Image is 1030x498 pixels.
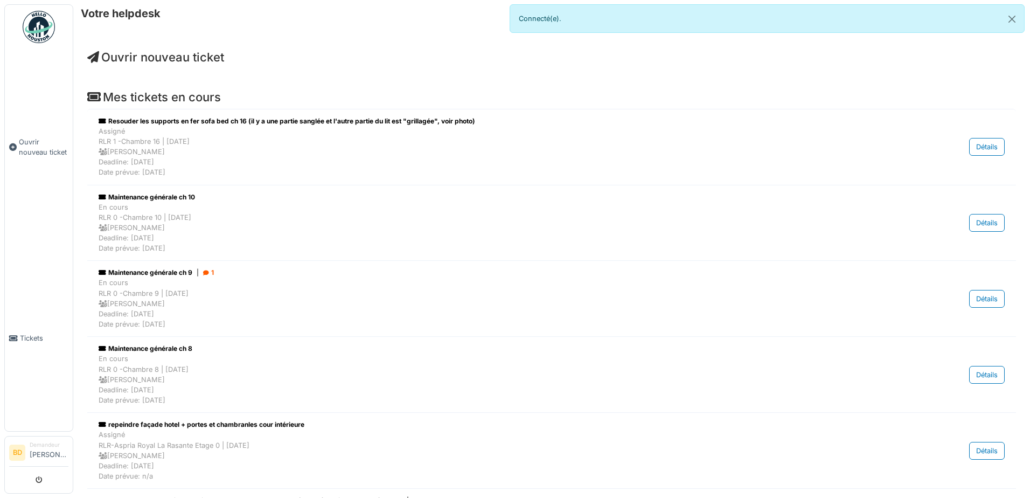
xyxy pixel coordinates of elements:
span: Tickets [20,333,68,343]
a: repeindre façade hotel + portes et chambranles cour intérieure AssignéRLR-Aspria Royal La Rasante... [96,417,1007,484]
div: Demandeur [30,441,68,449]
div: Assigné RLR 1 -Chambre 16 | [DATE] [PERSON_NAME] Deadline: [DATE] Date prévue: [DATE] [99,126,873,178]
a: Resouder les supports en fer sofa bed ch 16 (il y a une partie sanglée et l'autre partie du lit e... [96,114,1007,181]
div: 1 [203,268,214,278]
div: Détails [969,138,1005,156]
div: Maintenance générale ch 9 [99,268,873,278]
span: Ouvrir nouveau ticket [19,137,68,157]
div: Maintenance générale ch 10 [99,192,873,202]
a: Ouvrir nouveau ticket [87,50,224,64]
a: Maintenance générale ch 9| 1 En coursRLR 0 -Chambre 9 | [DATE] [PERSON_NAME]Deadline: [DATE]Date ... [96,265,1007,332]
div: Resouder les supports en fer sofa bed ch 16 (il y a une partie sanglée et l'autre partie du lit e... [99,116,873,126]
div: En cours RLR 0 -Chambre 10 | [DATE] [PERSON_NAME] Deadline: [DATE] Date prévue: [DATE] [99,202,873,254]
div: Détails [969,442,1005,460]
a: BD Demandeur[PERSON_NAME] [9,441,68,467]
div: Maintenance générale ch 8 [99,344,873,354]
div: En cours RLR 0 -Chambre 8 | [DATE] [PERSON_NAME] Deadline: [DATE] Date prévue: [DATE] [99,354,873,405]
div: Détails [969,366,1005,384]
span: | [197,268,199,278]
a: Ouvrir nouveau ticket [5,49,73,245]
a: Maintenance générale ch 10 En coursRLR 0 -Chambre 10 | [DATE] [PERSON_NAME]Deadline: [DATE]Date p... [96,190,1007,257]
h4: Mes tickets en cours [87,90,1016,104]
div: Détails [969,214,1005,232]
li: BD [9,445,25,461]
div: Connecté(e). [510,4,1025,33]
img: Badge_color-CXgf-gQk.svg [23,11,55,43]
div: Assigné RLR-Aspria Royal La Rasante Etage 0 | [DATE] [PERSON_NAME] Deadline: [DATE] Date prévue: n/a [99,430,873,481]
div: repeindre façade hotel + portes et chambranles cour intérieure [99,420,873,430]
li: [PERSON_NAME] [30,441,68,464]
button: Close [1000,5,1024,33]
div: En cours RLR 0 -Chambre 9 | [DATE] [PERSON_NAME] Deadline: [DATE] Date prévue: [DATE] [99,278,873,329]
a: Maintenance générale ch 8 En coursRLR 0 -Chambre 8 | [DATE] [PERSON_NAME]Deadline: [DATE]Date pré... [96,341,1007,408]
a: Tickets [5,245,73,431]
h6: Votre helpdesk [81,7,161,20]
div: Détails [969,290,1005,308]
